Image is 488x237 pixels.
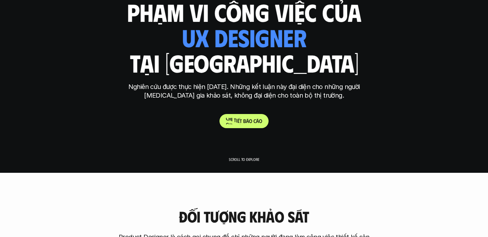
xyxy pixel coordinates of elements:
[240,118,242,124] span: t
[237,118,240,124] span: ế
[256,118,259,124] span: á
[124,83,364,100] p: Nghiên cứu được thực hiện [DATE]. Những kết luận này đại diện cho những người [MEDICAL_DATA] gia ...
[228,116,231,122] span: h
[234,117,236,123] span: t
[231,116,233,122] span: i
[130,49,358,76] h1: tại [GEOGRAPHIC_DATA]
[229,157,259,162] p: Scroll to explore
[243,118,246,124] span: b
[179,208,309,225] h3: Đối tượng khảo sát
[219,114,269,128] a: Chitiếtbáocáo
[246,118,249,124] span: á
[249,118,252,124] span: o
[226,115,228,121] span: C
[253,118,256,124] span: c
[236,118,237,124] span: i
[259,118,262,124] span: o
